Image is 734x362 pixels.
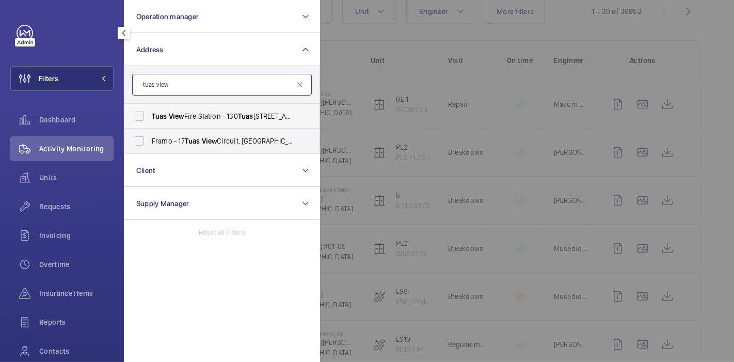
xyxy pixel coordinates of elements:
span: Invoicing [39,230,114,241]
span: Dashboard [39,115,114,125]
span: Overtime [39,259,114,270]
button: Filters [10,66,114,91]
span: Filters [39,73,58,84]
span: Contacts [39,346,114,356]
span: Requests [39,201,114,212]
span: Reports [39,317,114,327]
span: Units [39,172,114,183]
span: Insurance items [39,288,114,298]
span: Activity Monitoring [39,144,114,154]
